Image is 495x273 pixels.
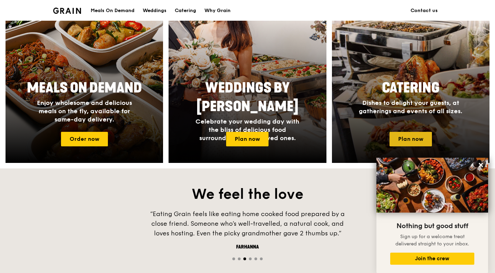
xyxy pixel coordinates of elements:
span: Go to slide 4 [249,257,252,260]
span: Meals On Demand [27,80,142,96]
div: Weddings [143,0,166,21]
button: Join the crew [390,253,474,265]
img: Grain [53,8,81,14]
a: Contact us [406,0,442,21]
a: Plan now [226,132,269,146]
a: Order now [61,132,108,146]
span: Celebrate your wedding day with the bliss of delicious food surrounded by your loved ones. [195,118,299,142]
span: Weddings by [PERSON_NAME] [196,80,299,115]
a: Catering [171,0,200,21]
a: Weddings [139,0,171,21]
div: Farhanna [144,244,351,251]
span: Go to slide 3 [243,257,246,260]
span: Go to slide 1 [232,257,235,260]
button: Close [475,159,486,170]
span: Enjoy wholesome and delicious meals on the fly, available for same-day delivery. [37,99,132,123]
span: Catering [382,80,440,96]
img: DSC07876-Edit02-Large.jpeg [376,158,488,213]
div: Why Grain [204,0,231,21]
a: Plan now [390,132,432,146]
span: Dishes to delight your guests, at gatherings and events of all sizes. [359,99,462,115]
span: Go to slide 2 [238,257,241,260]
span: Nothing but good stuff [396,222,468,230]
span: Sign up for a welcome treat delivered straight to your inbox. [395,234,469,247]
div: Catering [175,0,196,21]
div: Meals On Demand [91,0,134,21]
span: Go to slide 6 [260,257,263,260]
div: “Eating Grain feels like eating home cooked food prepared by a close friend. Someone who’s well-t... [144,209,351,238]
span: Go to slide 5 [254,257,257,260]
a: Why Grain [200,0,235,21]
